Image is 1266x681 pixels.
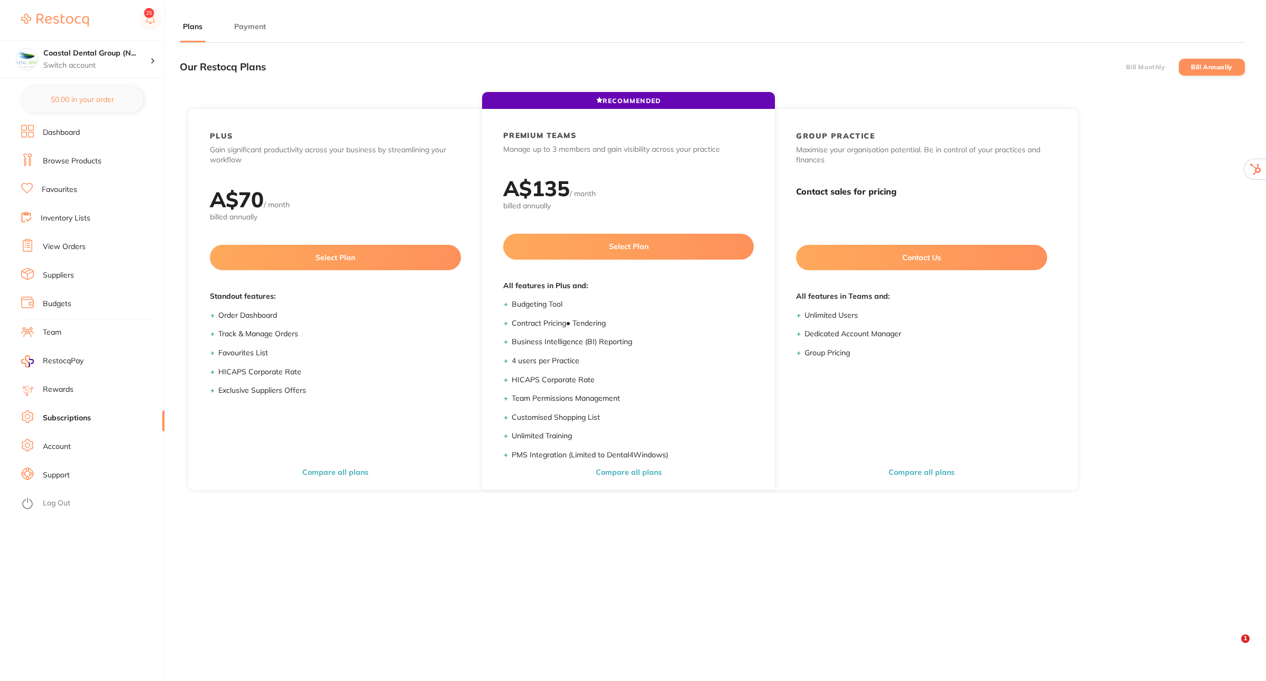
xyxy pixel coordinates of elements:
[218,385,461,396] li: Exclusive Suppliers Offers
[512,299,754,310] li: Budgeting Tool
[41,213,90,224] a: Inventory Lists
[1219,634,1245,660] iframe: Intercom live chat
[210,186,264,213] h2: A$ 70
[512,375,754,385] li: HICAPS Corporate Rate
[1241,634,1250,643] span: 1
[43,441,71,452] a: Account
[805,329,1047,339] li: Dedicated Account Manager
[21,355,84,367] a: RestocqPay
[796,145,1047,165] p: Maximise your organisation potential. Be in control of your practices and finances
[218,348,461,358] li: Favourites List
[512,318,754,329] li: Contract Pricing ● Tendering
[596,97,661,105] span: RECOMMENDED
[210,131,233,141] h2: PLUS
[231,22,269,32] button: Payment
[43,356,84,366] span: RestocqPay
[43,156,101,167] a: Browse Products
[796,245,1047,270] button: Contact Us
[796,291,1047,302] span: All features in Teams and:
[512,450,754,461] li: PMS Integration (Limited to Dental4Windows)
[503,234,754,259] button: Select Plan
[1191,63,1233,71] label: Bill Annually
[43,127,80,138] a: Dashboard
[503,144,754,155] p: Manage up to 3 members and gain visibility across your practice
[503,131,576,140] h2: PREMIUM TEAMS
[180,22,206,32] button: Plans
[299,467,372,477] button: Compare all plans
[21,355,34,367] img: RestocqPay
[21,495,161,512] button: Log Out
[805,310,1047,321] li: Unlimited Users
[512,431,754,441] li: Unlimited Training
[593,467,665,477] button: Compare all plans
[43,413,91,424] a: Subscriptions
[21,14,89,26] img: Restocq Logo
[218,329,461,339] li: Track & Manage Orders
[503,175,570,201] h2: A$ 135
[512,412,754,423] li: Customised Shopping List
[805,348,1047,358] li: Group Pricing
[503,201,754,211] span: billed annually
[218,310,461,321] li: Order Dashboard
[512,393,754,404] li: Team Permissions Management
[43,384,73,395] a: Rewards
[264,200,290,209] span: / month
[43,299,71,309] a: Budgets
[16,49,38,70] img: Coastal Dental Group (Newcastle)
[43,270,74,281] a: Suppliers
[43,498,70,509] a: Log Out
[210,212,461,223] span: billed annually
[43,60,150,71] p: Switch account
[43,327,61,338] a: Team
[503,281,754,291] span: All features in Plus and:
[1126,63,1165,71] label: Bill Monthly
[21,87,143,112] button: $0.00 in your order
[512,356,754,366] li: 4 users per Practice
[512,337,754,347] li: Business Intelligence (BI) Reporting
[570,189,596,198] span: / month
[796,131,875,141] h2: GROUP PRACTICE
[21,8,89,32] a: Restocq Logo
[43,48,150,59] h4: Coastal Dental Group (Newcastle)
[43,470,70,481] a: Support
[885,467,958,477] button: Compare all plans
[210,245,461,270] button: Select Plan
[218,367,461,378] li: HICAPS Corporate Rate
[180,61,266,73] h3: Our Restocq Plans
[42,185,77,195] a: Favourites
[210,145,461,165] p: Gain significant productivity across your business by streamlining your workflow
[796,187,1047,197] h3: Contact sales for pricing
[210,291,461,302] span: Standout features:
[43,242,86,252] a: View Orders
